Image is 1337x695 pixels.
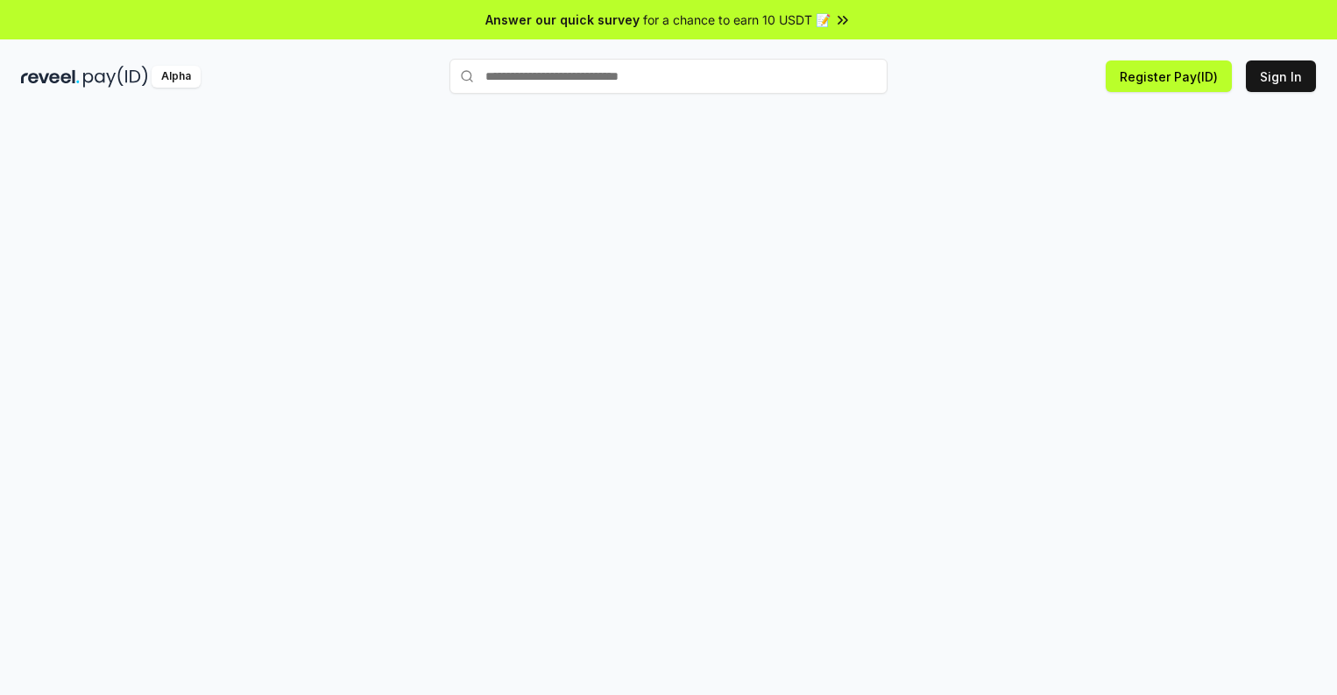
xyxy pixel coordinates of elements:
[152,66,201,88] div: Alpha
[83,66,148,88] img: pay_id
[485,11,640,29] span: Answer our quick survey
[1106,60,1232,92] button: Register Pay(ID)
[21,66,80,88] img: reveel_dark
[1246,60,1316,92] button: Sign In
[643,11,831,29] span: for a chance to earn 10 USDT 📝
